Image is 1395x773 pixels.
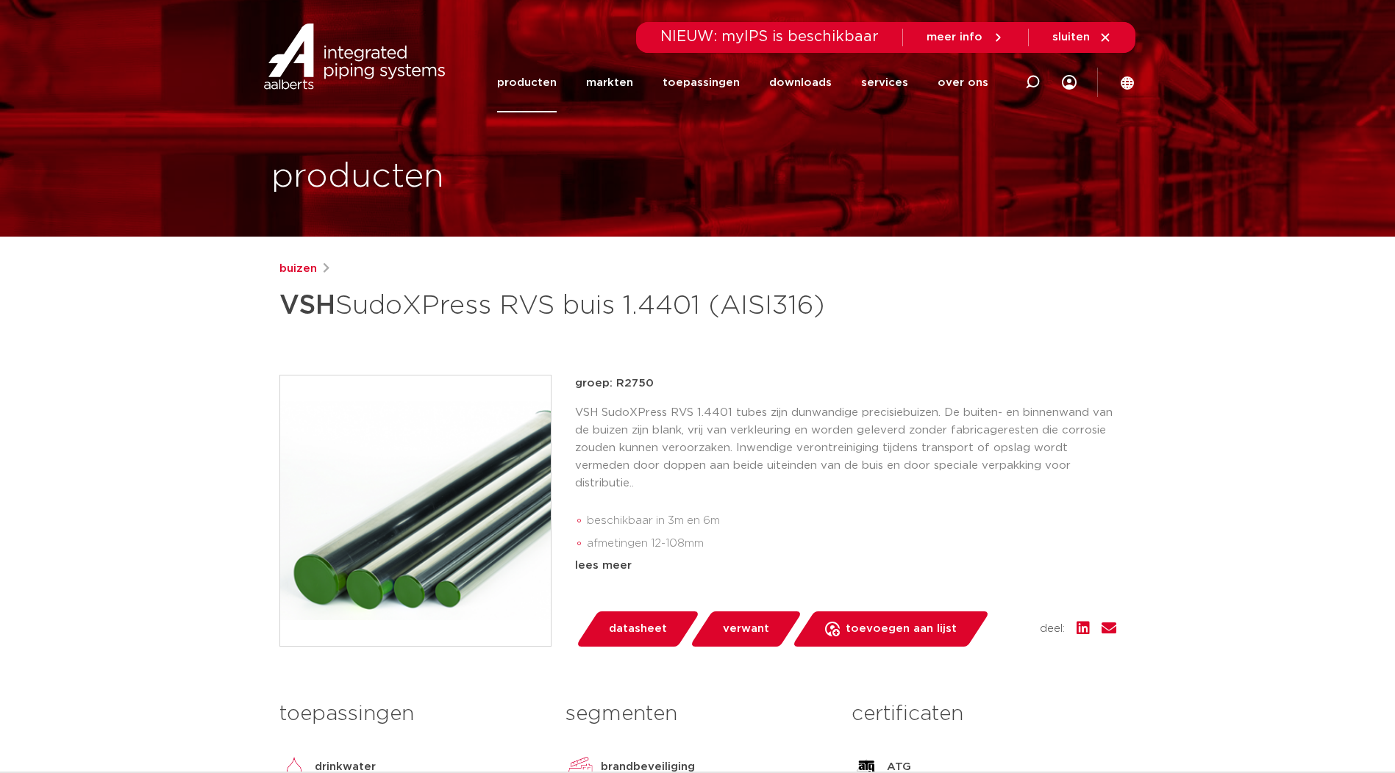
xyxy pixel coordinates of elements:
a: producten [497,53,557,112]
strong: VSH [279,292,335,319]
p: VSH SudoXPress RVS 1.4401 tubes zijn dunwandige precisiebuizen. De buiten- en binnenwand van de b... [575,404,1116,492]
a: meer info [927,31,1005,44]
span: sluiten [1052,32,1090,43]
h1: producten [271,154,444,201]
span: NIEUW: myIPS is beschikbaar [660,29,879,44]
span: verwant [723,617,769,641]
a: services [861,53,908,112]
a: toepassingen [663,53,740,112]
p: groep: R2750 [575,375,1116,392]
span: toevoegen aan lijst [846,617,957,641]
a: buizen [279,260,317,278]
div: my IPS [1062,53,1077,112]
h3: certificaten [852,700,1116,729]
a: sluiten [1052,31,1112,44]
h3: segmenten [566,700,829,729]
a: downloads [769,53,832,112]
nav: Menu [497,53,988,112]
a: markten [586,53,633,112]
span: meer info [927,32,982,43]
a: datasheet [575,611,700,647]
img: Product Image for VSH SudoXPress RVS buis 1.4401 (AISI316) [280,375,551,646]
a: over ons [938,53,988,112]
a: verwant [689,611,802,647]
h3: toepassingen [279,700,543,729]
div: lees meer [575,557,1116,575]
h1: SudoXPress RVS buis 1.4401 (AISI316) [279,284,832,328]
li: beschikbaar in 3m en 6m [587,509,1116,533]
span: deel: [1040,620,1065,638]
span: datasheet [609,617,667,641]
li: afmetingen 12-108mm [587,532,1116,556]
